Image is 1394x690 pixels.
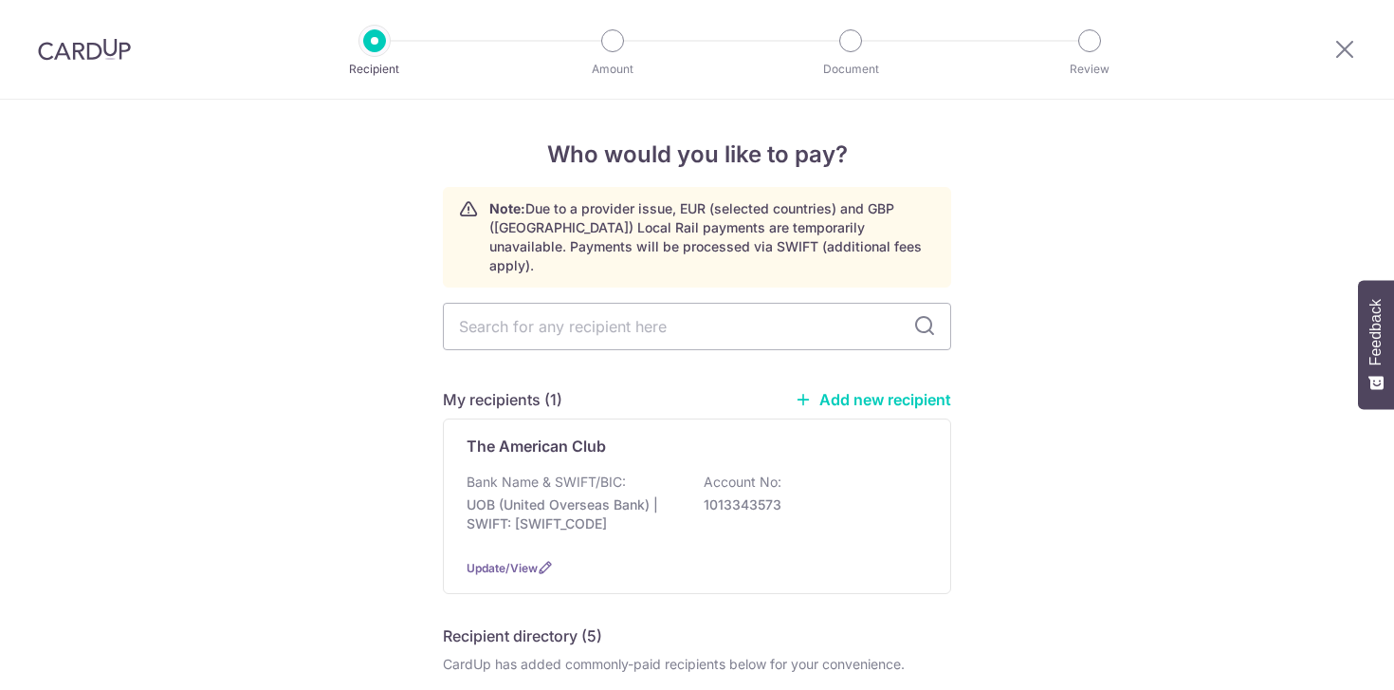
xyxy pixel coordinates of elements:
p: Account No: [704,473,781,492]
a: Add new recipient [795,390,951,409]
p: Amount [542,60,683,79]
h4: Who would you like to pay? [443,138,951,172]
h5: Recipient directory (5) [443,625,602,647]
p: Document [780,60,921,79]
p: UOB (United Overseas Bank) | SWIFT: [SWIFT_CODE] [467,495,679,533]
p: Recipient [304,60,445,79]
h5: My recipients (1) [443,388,562,411]
div: CardUp has added commonly-paid recipients below for your convenience. [443,655,951,674]
img: CardUp [38,38,131,61]
p: Bank Name & SWIFT/BIC: [467,473,626,492]
strong: Note: [489,200,525,216]
p: 1013343573 [704,495,916,514]
p: The American Club [467,435,606,457]
p: Due to a provider issue, EUR (selected countries) and GBP ([GEOGRAPHIC_DATA]) Local Rail payments... [489,199,935,275]
input: Search for any recipient here [443,303,951,350]
p: Review [1019,60,1160,79]
a: Update/View [467,561,538,575]
span: Feedback [1367,299,1385,365]
button: Feedback - Show survey [1358,280,1394,409]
